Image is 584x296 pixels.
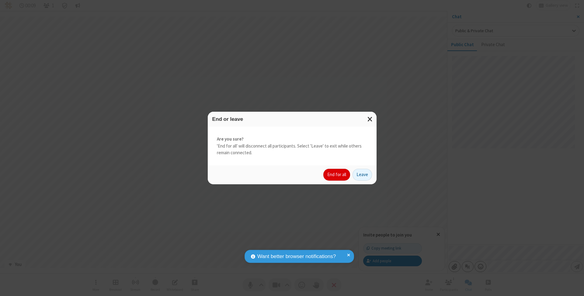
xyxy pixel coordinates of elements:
[212,116,372,122] h3: End or leave
[323,169,350,181] button: End for all
[257,253,336,260] span: Want better browser notifications?
[208,127,377,165] div: 'End for all' will disconnect all participants. Select 'Leave' to exit while others remain connec...
[364,112,377,127] button: Close modal
[353,169,372,181] button: Leave
[217,136,367,143] strong: Are you sure?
